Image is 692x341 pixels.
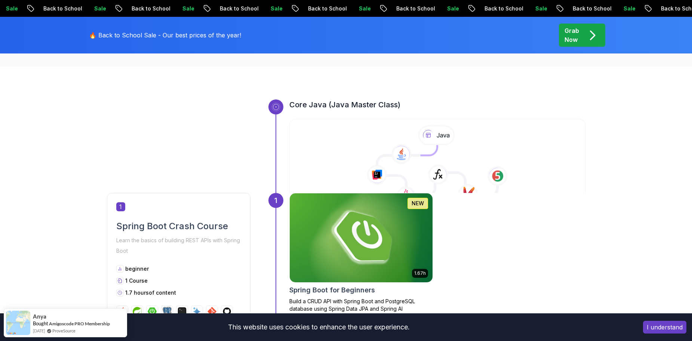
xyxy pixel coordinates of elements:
[125,265,149,273] p: beginner
[591,5,615,12] p: Sale
[125,289,176,297] p: 1.7 hours of content
[116,202,125,211] span: 1
[503,5,527,12] p: Sale
[452,5,503,12] p: Back to School
[326,5,350,12] p: Sale
[540,5,591,12] p: Back to School
[268,193,283,208] div: 1
[207,307,216,316] img: git logo
[148,307,157,316] img: spring-boot logo
[62,5,86,12] p: Sale
[89,31,241,40] p: 🔥 Back to School Sale - Our best prices of the year!
[118,307,127,316] img: java logo
[116,235,241,256] p: Learn the basics of building REST APIs with Spring Boot
[628,5,679,12] p: Back to School
[11,5,62,12] p: Back to School
[125,277,148,284] span: 1 Course
[178,307,187,316] img: terminal logo
[289,285,375,295] h2: Spring Boot for Beginners
[289,298,433,313] p: Build a CRUD API with Spring Boot and PostgreSQL database using Spring Data JPA and Spring AI
[116,220,241,232] h2: Spring Boot Crash Course
[289,99,585,110] h3: Core Java (Java Master Class)
[49,321,110,326] a: Amigoscode PRO Membership
[6,311,30,335] img: provesource social proof notification image
[33,320,48,326] span: Bought
[33,313,46,320] span: Anya
[187,5,238,12] p: Back to School
[163,307,172,316] img: postgres logo
[99,5,150,12] p: Back to School
[193,307,202,316] img: ai logo
[415,5,439,12] p: Sale
[289,193,433,313] a: Spring Boot for Beginners card1.67hNEWSpring Boot for BeginnersBuild a CRUD API with Spring Boot ...
[414,270,426,276] p: 1.67h
[286,191,436,285] img: Spring Boot for Beginners card
[364,5,415,12] p: Back to School
[238,5,262,12] p: Sale
[33,328,45,334] span: [DATE]
[276,5,326,12] p: Back to School
[133,307,142,316] img: spring logo
[412,200,424,207] p: NEW
[6,319,632,335] div: This website uses cookies to enhance the user experience.
[52,328,76,334] a: ProveSource
[150,5,174,12] p: Sale
[565,26,579,44] p: Grab Now
[643,321,686,334] button: Accept cookies
[222,307,231,316] img: github logo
